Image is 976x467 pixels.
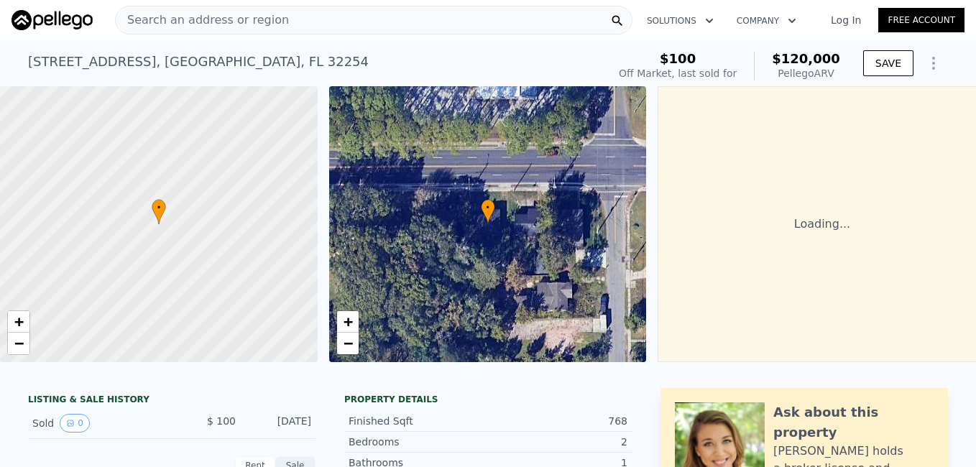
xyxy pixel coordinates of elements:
span: + [343,313,352,330]
button: Company [725,8,808,34]
div: Ask about this property [773,402,934,443]
span: − [343,334,352,352]
div: Finished Sqft [349,414,488,428]
a: Free Account [878,8,965,32]
div: Property details [344,394,632,405]
span: • [152,201,166,214]
button: Show Options [919,49,948,78]
a: Zoom in [337,311,359,333]
span: + [14,313,24,330]
span: • [481,201,495,214]
span: Search an address or region [116,11,289,29]
span: $ 100 [207,415,236,427]
div: 2 [488,435,627,449]
a: Zoom in [8,311,29,333]
div: LISTING & SALE HISTORY [28,394,316,408]
button: Solutions [635,8,725,34]
span: − [14,334,24,352]
div: 768 [488,414,627,428]
span: $120,000 [772,51,840,66]
div: [DATE] [247,414,311,433]
img: Pellego [11,10,93,30]
a: Log In [814,13,878,27]
div: Pellego ARV [772,66,840,80]
div: [STREET_ADDRESS] , [GEOGRAPHIC_DATA] , FL 32254 [28,52,369,72]
div: Bedrooms [349,435,488,449]
a: Zoom out [337,333,359,354]
a: Zoom out [8,333,29,354]
button: SAVE [863,50,913,76]
div: • [481,199,495,224]
div: • [152,199,166,224]
div: Sold [32,414,160,433]
div: Off Market, last sold for [619,66,737,80]
span: $100 [660,51,696,66]
button: View historical data [60,414,90,433]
